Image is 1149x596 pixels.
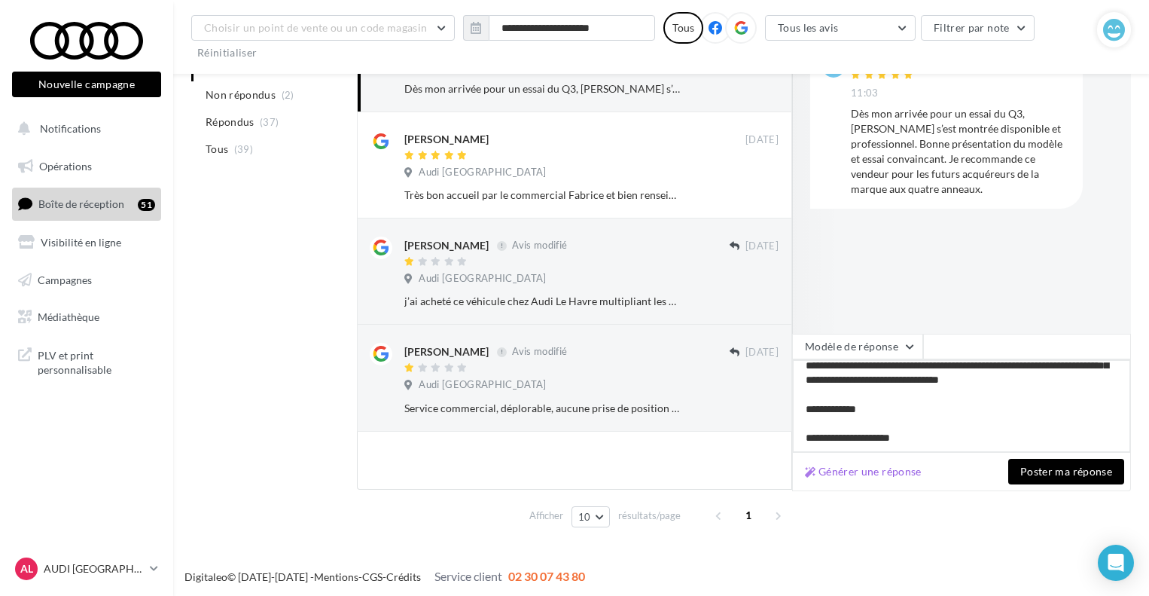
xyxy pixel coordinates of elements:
span: Tous [206,142,228,157]
span: [DATE] [745,346,779,359]
a: AL AUDI [GEOGRAPHIC_DATA] [12,555,161,583]
span: Avis modifié [512,346,567,358]
a: Médiathèque [9,301,164,333]
button: Réinitialiser [191,44,264,62]
a: Boîte de réception51 [9,188,164,220]
span: Avis modifié [512,240,567,252]
span: Visibilité en ligne [41,236,121,249]
span: Afficher [529,509,563,523]
div: 51 [138,199,155,211]
div: [PERSON_NAME] [404,238,489,253]
span: Audi [GEOGRAPHIC_DATA] [419,378,546,392]
span: AL [20,561,33,576]
span: Notifications [40,122,101,135]
span: [DATE] [745,133,779,147]
button: 10 [571,506,610,527]
button: Poster ma réponse [1008,459,1124,484]
span: PLV et print personnalisable [38,345,155,377]
span: (2) [282,89,294,101]
a: Campagnes [9,264,164,296]
span: résultats/page [618,509,681,523]
a: CGS [362,570,382,583]
span: (39) [234,143,253,155]
span: (37) [260,116,279,128]
div: Open Intercom Messenger [1098,545,1134,581]
span: 10 [578,511,591,523]
span: Audi [GEOGRAPHIC_DATA] [419,166,546,179]
div: j’ai acheté ce véhicule chez Audi Le Havre multipliant les pannes et les allers-retours dans des ... [404,294,681,309]
button: Tous les avis [765,15,916,41]
span: Non répondus [206,87,276,102]
div: [PERSON_NAME] [404,132,489,147]
span: Boîte de réception [38,197,124,210]
span: Opérations [39,160,92,173]
button: Modèle de réponse [792,334,923,359]
span: [DATE] [745,240,779,253]
button: Nouvelle campagne [12,72,161,97]
a: Digitaleo [184,570,227,583]
div: Tous [663,12,703,44]
a: Visibilité en ligne [9,227,164,258]
div: Très bon accueil par le commercial Fabrice et bien renseigné sur les infos différentes [404,188,681,203]
p: AUDI [GEOGRAPHIC_DATA] [44,561,144,576]
span: Service client [434,569,502,583]
button: Notifications [9,113,158,145]
div: Dès mon arrivée pour un essai du Q3, [PERSON_NAME] s’est montrée disponible et professionnel. Bon... [851,106,1071,197]
a: Opérations [9,151,164,182]
span: Tous les avis [778,21,839,34]
a: Crédits [386,570,421,583]
span: 1 [736,503,760,527]
span: © [DATE]-[DATE] - - - [184,570,585,583]
span: Choisir un point de vente ou un code magasin [204,21,427,34]
span: Campagnes [38,273,92,286]
span: Répondus [206,115,254,130]
div: [PERSON_NAME] [404,344,489,359]
span: 02 30 07 43 80 [508,569,585,583]
a: PLV et print personnalisable [9,339,164,384]
span: Audi [GEOGRAPHIC_DATA] [419,272,546,286]
span: Médiathèque [38,310,99,323]
button: Choisir un point de vente ou un code magasin [191,15,455,41]
button: Filtrer par note [921,15,1035,41]
button: Générer une réponse [799,463,928,481]
span: 11:03 [851,87,879,100]
div: Dès mon arrivée pour un essai du Q3, [PERSON_NAME] s’est montrée disponible et professionnel. Bon... [404,81,681,96]
a: Mentions [314,570,358,583]
div: Service commercial, déplorable, aucune prise de position favorable vers le client . Véhicule vend... [404,401,681,416]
